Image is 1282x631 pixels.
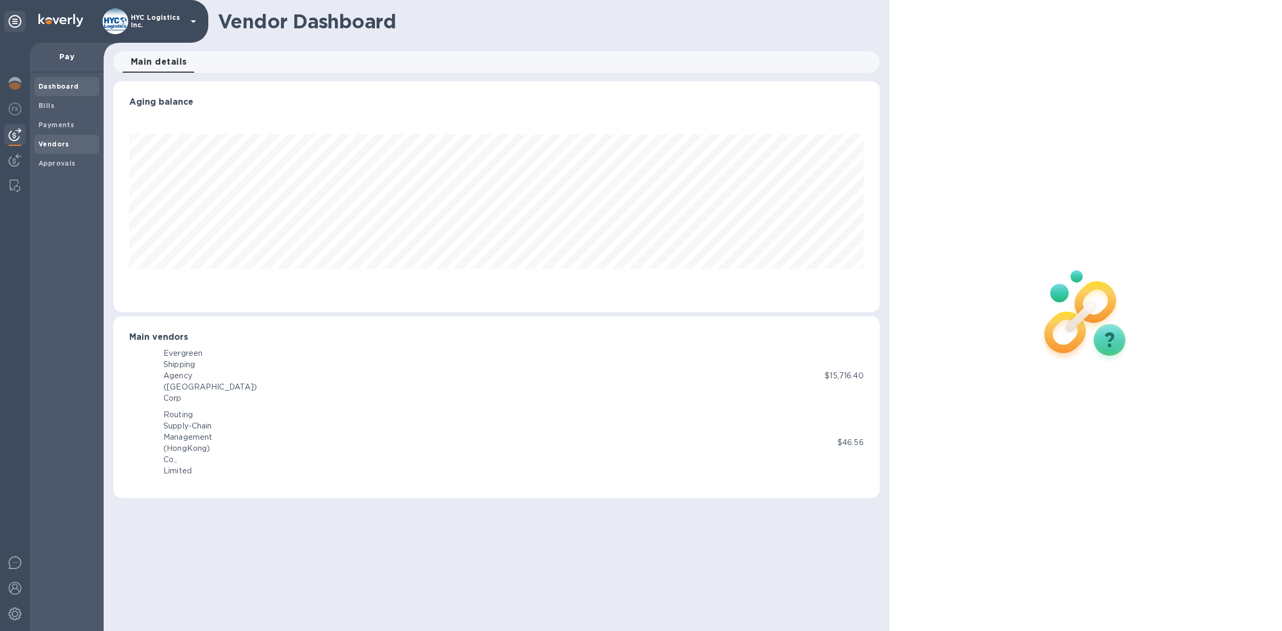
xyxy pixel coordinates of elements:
div: ([GEOGRAPHIC_DATA]) [163,381,257,393]
div: Shipping [163,359,257,370]
p: $15,716.40 [825,370,863,381]
b: Dashboard [38,82,79,90]
img: Foreign exchange [9,103,21,115]
h3: Main vendors [129,332,864,342]
b: Payments [38,121,74,129]
b: Bills [38,102,54,110]
div: Co., [163,454,212,465]
div: Corp [163,393,257,404]
p: Pay [38,51,95,62]
div: (HongKong) [163,443,212,454]
div: Routing [163,409,212,420]
div: Supply-Chain [163,420,212,432]
img: Logo [38,14,83,27]
span: Main details [131,54,187,69]
b: Vendors [38,140,69,148]
p: $46.56 [838,437,864,448]
div: Evergreen [163,348,257,359]
div: Management [163,432,212,443]
div: Agency [163,370,257,381]
div: Unpin categories [4,11,26,32]
b: Approvals [38,159,76,167]
p: HYC Logistics Inc. [131,14,184,29]
h3: Aging balance [129,97,864,107]
h1: Vendor Dashboard [218,10,872,33]
div: Limited [163,465,212,477]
